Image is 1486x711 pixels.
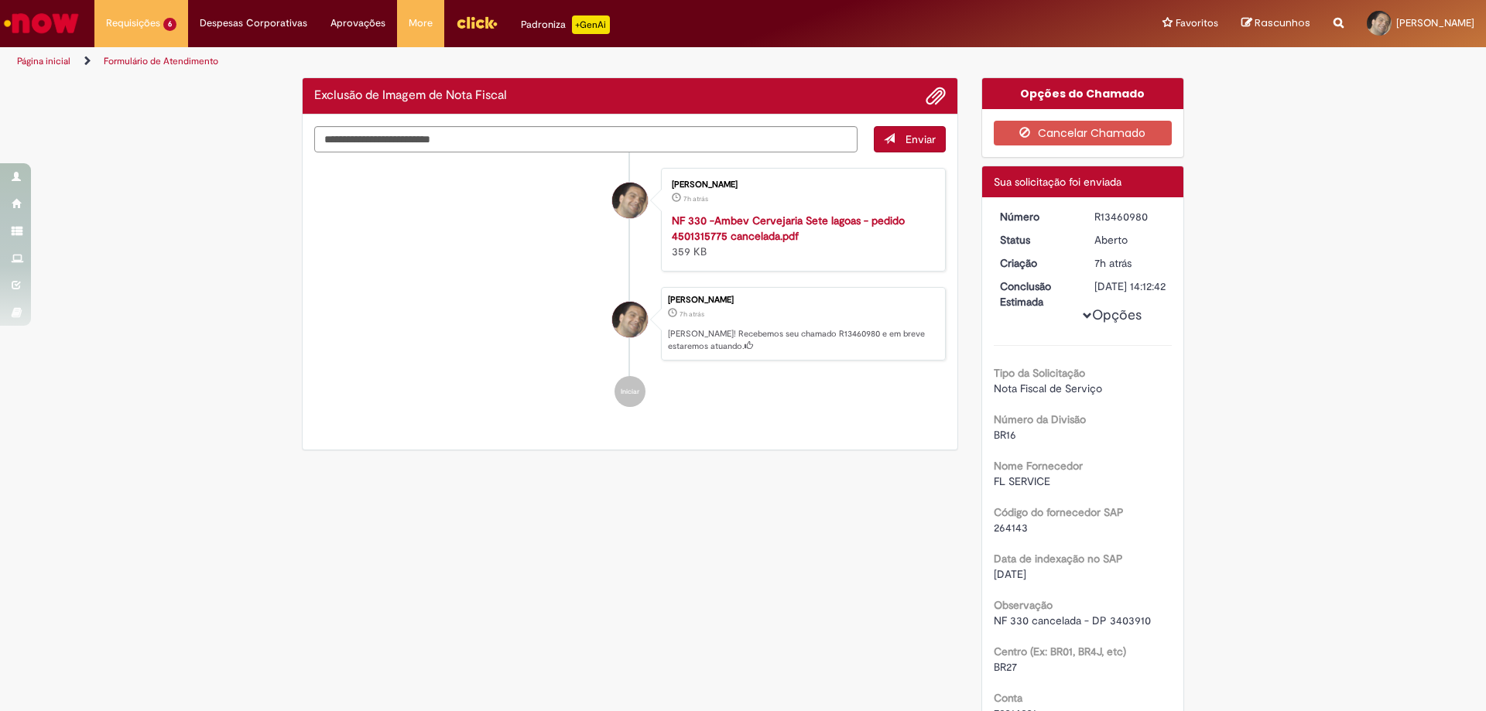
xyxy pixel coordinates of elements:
div: [PERSON_NAME] [668,296,937,305]
button: Cancelar Chamado [994,121,1173,145]
span: 264143 [994,521,1028,535]
span: Favoritos [1176,15,1218,31]
div: Padroniza [521,15,610,34]
img: click_logo_yellow_360x200.png [456,11,498,34]
span: BR27 [994,660,1017,674]
div: 359 KB [672,213,930,259]
span: [PERSON_NAME] [1396,16,1474,29]
div: Aberto [1094,232,1166,248]
span: Nota Fiscal de Serviço [994,381,1102,395]
div: Eduardo Vaz De Mello Stancioli [612,302,648,337]
dt: Status [988,232,1084,248]
b: Observação [994,598,1053,612]
a: Rascunhos [1241,16,1310,31]
button: Enviar [874,126,946,152]
time: 29/08/2025 09:09:07 [683,194,708,203]
p: [PERSON_NAME]! Recebemos seu chamado R13460980 e em breve estaremos atuando. [668,328,937,352]
span: More [409,15,433,31]
span: Sua solicitação foi enviada [994,175,1121,189]
div: [PERSON_NAME] [672,180,930,190]
button: Adicionar anexos [926,86,946,106]
span: Despesas Corporativas [200,15,307,31]
b: Conta [994,691,1022,705]
div: Opções do Chamado [982,78,1184,109]
span: NF 330 cancelada - DP 3403910 [994,614,1151,627]
dt: Conclusão Estimada [988,279,1084,309]
span: Enviar [906,132,936,146]
span: Requisições [106,15,160,31]
div: [DATE] 14:12:42 [1094,279,1166,294]
ul: Trilhas de página [12,47,979,76]
time: 29/08/2025 09:12:36 [680,309,704,319]
span: [DATE] [994,567,1026,581]
span: FL SERVICE [994,474,1050,488]
span: Aprovações [330,15,385,31]
span: 7h atrás [680,309,704,319]
b: Data de indexação no SAP [994,552,1123,566]
b: Tipo da Solicitação [994,366,1085,380]
a: NF 330 -Ambev Cervejaria Sete lagoas - pedido 4501315775 cancelada.pdf [672,214,905,243]
b: Centro (Ex: BR01, BR4J, etc) [994,644,1126,658]
b: Número da Divisão [994,412,1086,426]
span: 7h atrás [683,194,708,203]
a: Formulário de Atendimento [104,55,218,67]
li: Eduardo Vaz De Mello Stancioli [314,287,946,361]
textarea: Digite sua mensagem aqui... [314,126,858,152]
ul: Histórico de tíquete [314,152,946,423]
h2: Exclusão de Imagem de Nota Fiscal Histórico de tíquete [314,89,507,103]
dt: Criação [988,255,1084,271]
img: ServiceNow [2,8,81,39]
a: Página inicial [17,55,70,67]
div: Eduardo Vaz De Mello Stancioli [612,183,648,218]
div: R13460980 [1094,209,1166,224]
span: 7h atrás [1094,256,1132,270]
b: Nome Fornecedor [994,459,1083,473]
span: BR16 [994,428,1016,442]
time: 29/08/2025 09:12:36 [1094,256,1132,270]
div: 29/08/2025 09:12:36 [1094,255,1166,271]
p: +GenAi [572,15,610,34]
span: 6 [163,18,176,31]
span: Rascunhos [1255,15,1310,30]
dt: Número [988,209,1084,224]
b: Código do fornecedor SAP [994,505,1124,519]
